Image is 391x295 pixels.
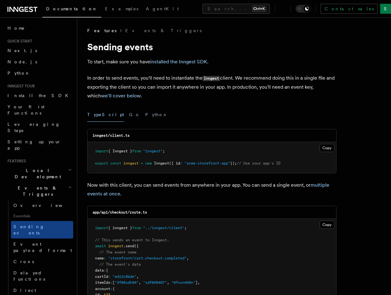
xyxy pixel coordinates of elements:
[203,4,270,14] button: Search...Ctrl+K
[110,161,121,165] span: const
[5,45,73,56] a: Next.js
[129,108,140,122] button: Go
[5,119,73,136] a: Leveraging Steps
[184,161,230,165] span: "acme-storefront-app"
[5,22,73,34] a: Home
[5,182,73,200] button: Events & Triggers
[7,93,72,98] span: Install the SDK
[11,256,73,267] a: Crons
[143,149,163,153] span: "inngest"
[7,25,25,31] span: Home
[146,6,179,11] span: AgentKit
[11,221,73,238] a: Sending events
[87,27,117,34] span: Features
[87,182,329,197] a: multiple events at once
[99,262,141,267] span: // The event's data
[87,57,336,66] p: To start, make sure you have .
[93,210,147,214] code: app/api/checkout/route.ts
[184,226,187,230] span: ;
[104,268,106,273] span: :
[46,6,98,11] span: Documentation
[169,161,180,165] span: ({ id
[321,4,378,14] a: Contact sales
[108,256,187,260] span: "storefront/cart.checkout.completed"
[123,161,139,165] span: inngest
[93,133,130,138] code: inngest/client.ts
[112,280,115,285] span: [
[5,67,73,79] a: Python
[104,256,106,260] span: :
[145,161,152,165] span: new
[180,161,182,165] span: :
[112,287,115,291] span: {
[5,84,35,89] span: Inngest tour
[105,6,138,11] span: Examples
[5,159,26,164] span: Features
[95,149,108,153] span: import
[195,280,198,285] span: ]
[112,274,136,279] span: "ed12c8bde"
[143,226,184,230] span: "../inngest/client"
[171,280,195,285] span: "0fnun498n"
[13,224,45,235] span: Sending events
[132,226,141,230] span: from
[11,211,73,221] span: Essentials
[7,48,37,53] span: Next.js
[163,149,165,153] span: ;
[141,161,143,165] span: =
[5,165,73,182] button: Local Development
[252,6,266,12] kbd: Ctrl+K
[110,287,112,291] span: :
[5,167,68,180] span: Local Development
[7,59,37,64] span: Node.js
[167,280,169,285] span: ,
[7,139,61,150] span: Setting up your app
[95,238,169,242] span: // This sends an event to Inngest.
[99,250,136,254] span: // The event name
[95,280,110,285] span: itemIds
[5,185,68,197] span: Events & Triggers
[187,256,189,260] span: ,
[87,181,336,198] p: Now with this client, you can send events from anywhere in your app. You can send a single event,...
[13,203,78,208] span: Overview
[125,27,202,34] a: Events & Triggers
[145,108,168,122] button: Python
[134,244,139,248] span: ({
[139,280,141,285] span: ,
[123,244,134,248] span: .send
[7,122,60,133] span: Leveraging Steps
[95,244,106,248] span: await
[110,280,112,285] span: :
[11,267,73,285] a: Delayed functions
[108,149,132,153] span: { Inngest }
[42,2,101,17] a: Documentation
[95,226,108,230] span: import
[101,2,142,17] a: Examples
[13,270,45,282] span: Delayed functions
[115,280,139,285] span: "9f08sdh84"
[87,74,336,100] p: In order to send events, you'll need to instantiate the client. We recommend doing this in a sing...
[95,256,104,260] span: name
[11,238,73,256] a: Event payload format
[11,200,73,211] a: Overview
[142,2,183,17] a: AgentKit
[106,268,108,273] span: {
[150,59,207,65] a: installed the Inngest SDK
[95,268,104,273] span: data
[108,226,132,230] span: { inngest }
[95,161,108,165] span: export
[154,161,169,165] span: Inngest
[237,161,280,165] span: // Use your app's ID
[5,101,73,119] a: Your first Functions
[198,280,200,285] span: ,
[87,41,336,52] h1: Sending events
[95,274,108,279] span: cartId
[143,280,167,285] span: "sdf098487"
[136,274,139,279] span: ,
[13,242,72,253] span: Event payload format
[13,259,34,264] span: Crons
[5,136,73,154] a: Setting up your app
[203,76,220,81] code: Inngest
[7,71,30,76] span: Python
[108,244,123,248] span: inngest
